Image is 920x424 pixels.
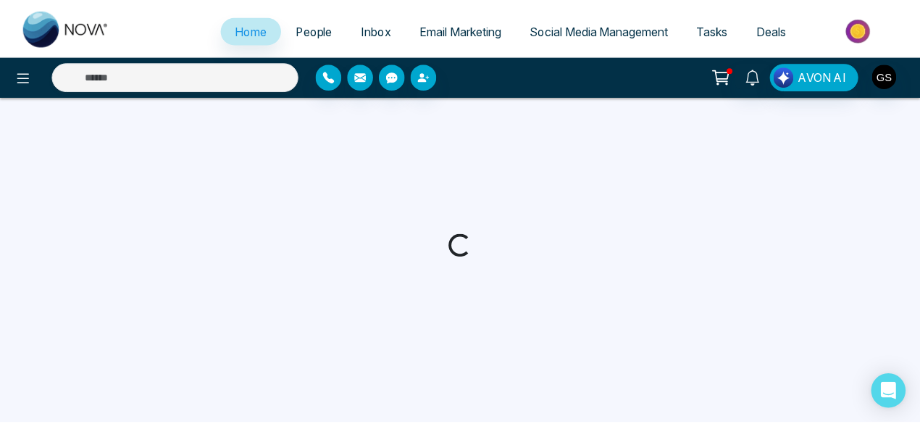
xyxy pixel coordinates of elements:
div: Open Intercom Messenger [878,375,913,410]
span: AVON AI [805,68,853,86]
a: Inbox [349,17,409,44]
span: Social Media Management [534,23,673,38]
span: People [298,23,335,38]
img: Nova CRM Logo [23,10,110,46]
a: Email Marketing [409,17,519,44]
span: Inbox [364,23,394,38]
a: Social Media Management [519,17,687,44]
a: Tasks [687,17,748,44]
span: Tasks [702,23,733,38]
span: Deals [762,23,792,38]
a: Deals [748,17,806,44]
span: Home [237,23,269,38]
span: Email Marketing [423,23,505,38]
button: AVON AI [776,63,865,91]
img: User Avatar [879,64,903,88]
a: Home [222,17,283,44]
a: People [283,17,349,44]
img: Market-place.gif [814,14,919,46]
img: Lead Flow [779,67,800,87]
